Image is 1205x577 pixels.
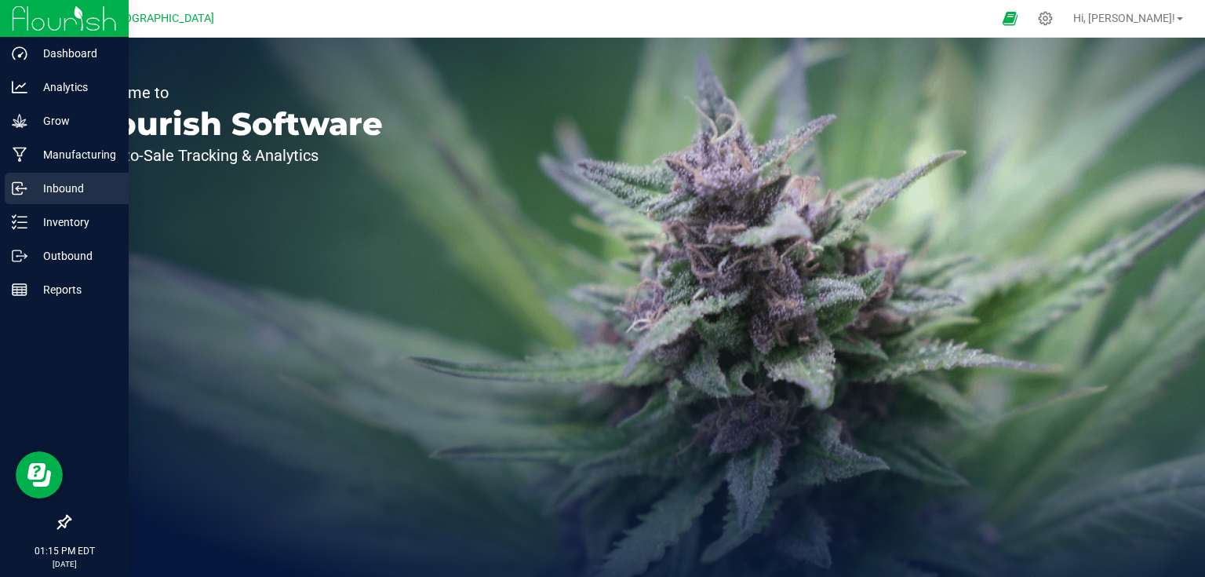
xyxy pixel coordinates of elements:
[27,78,122,97] p: Analytics
[85,148,383,163] p: Seed-to-Sale Tracking & Analytics
[12,147,27,163] inline-svg: Manufacturing
[992,3,1028,34] span: Open Ecommerce Menu
[1073,12,1175,24] span: Hi, [PERSON_NAME]!
[12,214,27,230] inline-svg: Inventory
[107,12,214,25] span: [GEOGRAPHIC_DATA]
[12,113,27,129] inline-svg: Grow
[12,46,27,61] inline-svg: Dashboard
[12,181,27,196] inline-svg: Inbound
[12,248,27,264] inline-svg: Outbound
[1036,11,1055,26] div: Manage settings
[85,85,383,100] p: Welcome to
[27,280,122,299] p: Reports
[7,544,122,558] p: 01:15 PM EDT
[27,44,122,63] p: Dashboard
[12,79,27,95] inline-svg: Analytics
[12,282,27,298] inline-svg: Reports
[7,558,122,570] p: [DATE]
[27,111,122,130] p: Grow
[27,179,122,198] p: Inbound
[27,213,122,232] p: Inventory
[27,145,122,164] p: Manufacturing
[27,247,122,265] p: Outbound
[16,451,63,498] iframe: Resource center
[85,108,383,140] p: Flourish Software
